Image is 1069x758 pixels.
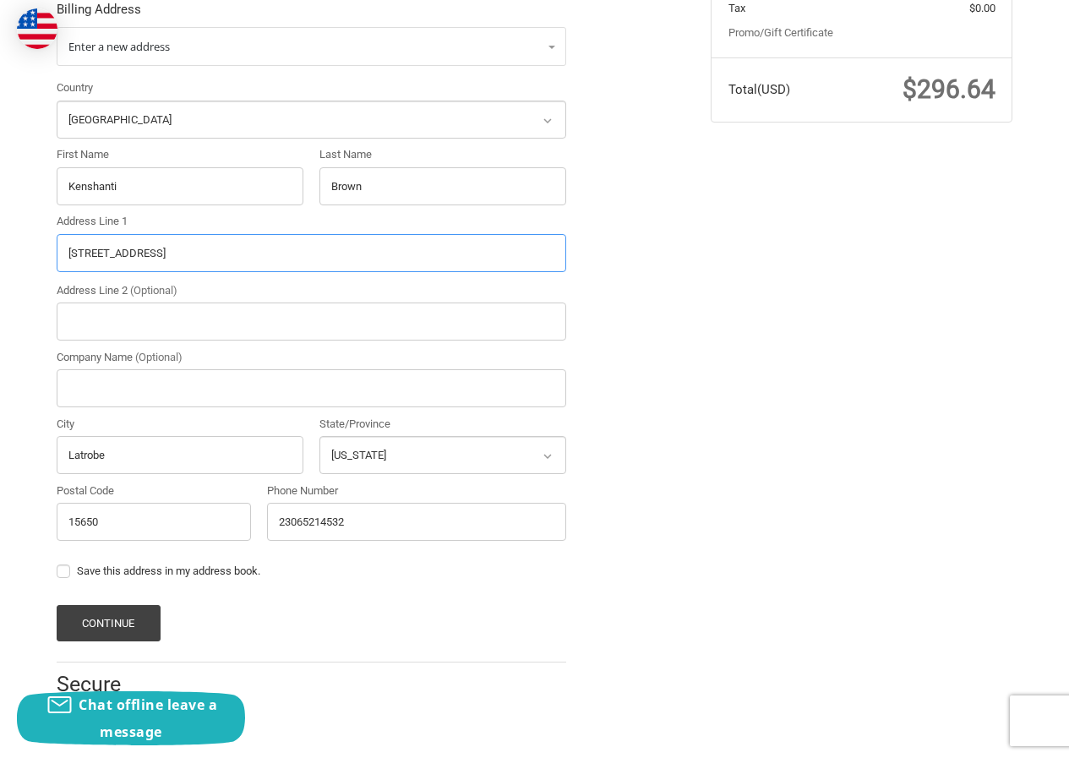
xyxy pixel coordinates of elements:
[728,2,745,14] span: Tax
[267,483,566,499] label: Phone Number
[319,416,566,433] label: State/Province
[68,39,170,54] span: Enter a new address
[17,691,245,745] button: Chat offline leave a message
[57,605,161,641] button: Continue
[319,146,566,163] label: Last Name
[17,8,57,49] img: duty and tax information for United States
[79,695,217,741] span: Chat offline leave a message
[930,712,1069,758] iframe: Google Customer Reviews
[969,2,995,14] span: $0.00
[57,483,251,499] label: Postal Code
[57,416,303,433] label: City
[57,146,303,163] label: First Name
[57,671,171,724] h2: Secure Payment
[130,284,177,297] small: (Optional)
[728,26,833,39] a: Promo/Gift Certificate
[57,282,566,299] label: Address Line 2
[728,82,790,97] span: Total (USD)
[903,74,995,104] span: $296.64
[57,564,566,578] label: Save this address in my address book.
[57,213,566,230] label: Address Line 1
[135,351,183,363] small: (Optional)
[57,349,566,366] label: Company Name
[57,27,566,66] a: Enter or select a different address
[57,79,566,96] label: Country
